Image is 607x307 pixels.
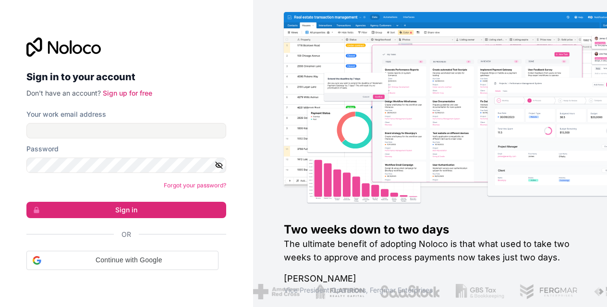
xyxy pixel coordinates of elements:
[253,284,300,299] img: /assets/american-red-cross-BAupjrZR.png
[164,182,226,189] a: Forgot your password?
[284,285,576,295] h1: Vice President Operations , Fergmar Enterprises
[26,123,226,138] input: Email address
[26,110,106,119] label: Your work email address
[26,251,219,270] div: Continue with Google
[121,230,131,239] span: Or
[284,237,576,264] h2: The ultimate benefit of adopting Noloco is that what used to take two weeks to approve and proces...
[26,68,226,86] h2: Sign in to your account
[26,202,226,218] button: Sign in
[284,222,576,237] h1: Two weeks down to two days
[26,158,226,173] input: Password
[26,89,101,97] span: Don't have an account?
[103,89,152,97] a: Sign up for free
[284,272,576,285] h1: [PERSON_NAME]
[26,144,59,154] label: Password
[45,255,212,265] span: Continue with Google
